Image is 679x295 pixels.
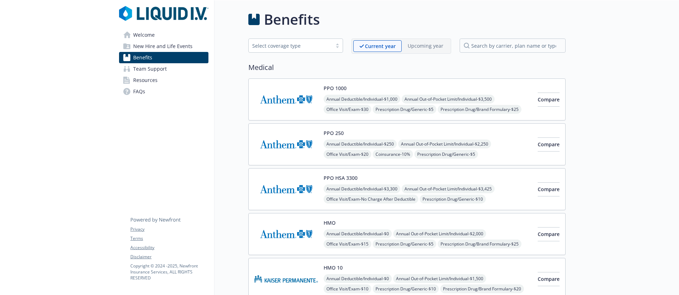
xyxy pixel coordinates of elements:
[119,29,208,41] a: Welcome
[324,174,358,182] button: PPO HSA 3300
[373,105,436,114] span: Prescription Drug/Generic - $5
[254,174,318,204] img: Anthem Blue Cross carrier logo
[133,63,167,75] span: Team Support
[402,184,495,193] span: Annual Out-of-Pocket Limit/Individual - $3,425
[373,284,439,293] span: Prescription Drug/Generic - $10
[538,186,560,193] span: Compare
[420,195,486,203] span: Prescription Drug/Generic - $10
[373,150,413,159] span: Coinsurance - 10%
[324,274,392,283] span: Annual Deductible/Individual - $0
[130,263,208,281] p: Copyright © 2024 - 2025 , Newfront Insurance Services, ALL RIGHTS RESERVED
[324,264,343,271] button: HMO 10
[130,235,208,242] a: Terms
[254,84,318,114] img: Anthem Blue Cross carrier logo
[133,52,152,63] span: Benefits
[324,140,397,148] span: Annual Deductible/Individual - $250
[254,264,318,294] img: Kaiser Permanente Insurance Company carrier logo
[133,75,158,86] span: Resources
[393,229,486,238] span: Annual Out-of-Pocket Limit/Individual - $2,000
[119,63,208,75] a: Team Support
[324,219,336,226] button: HMO
[324,240,371,248] span: Office Visit/Exam - $15
[324,84,347,92] button: PPO 1000
[538,231,560,237] span: Compare
[119,86,208,97] a: FAQs
[402,95,495,104] span: Annual Out-of-Pocket Limit/Individual - $3,500
[324,150,371,159] span: Office Visit/Exam - $20
[538,96,560,103] span: Compare
[324,95,400,104] span: Annual Deductible/Individual - $1,000
[324,105,371,114] span: Office Visit/Exam - $30
[538,276,560,282] span: Compare
[324,129,344,137] button: PPO 250
[119,41,208,52] a: New Hire and Life Events
[324,184,400,193] span: Annual Deductible/Individual - $3,300
[119,75,208,86] a: Resources
[254,129,318,159] img: Anthem Blue Cross carrier logo
[373,240,436,248] span: Prescription Drug/Generic - $5
[402,40,449,52] span: Upcoming year
[133,86,145,97] span: FAQs
[414,150,478,159] span: Prescription Drug/Generic - $5
[438,105,521,114] span: Prescription Drug/Brand Formulary - $25
[248,62,566,73] h2: Medical
[538,141,560,148] span: Compare
[130,244,208,251] a: Accessibility
[538,93,560,107] button: Compare
[538,182,560,196] button: Compare
[538,227,560,241] button: Compare
[324,195,418,203] span: Office Visit/Exam - No Charge After Deductible
[130,254,208,260] a: Disclaimer
[438,240,521,248] span: Prescription Drug/Brand Formulary - $25
[324,284,371,293] span: Office Visit/Exam - $10
[398,140,491,148] span: Annual Out-of-Pocket Limit/Individual - $2,250
[130,226,208,232] a: Privacy
[538,272,560,286] button: Compare
[365,42,396,50] p: Current year
[264,9,320,30] h1: Benefits
[252,42,329,49] div: Select coverage type
[460,39,566,53] input: search by carrier, plan name or type
[133,29,155,41] span: Welcome
[324,229,392,238] span: Annual Deductible/Individual - $0
[440,284,524,293] span: Prescription Drug/Brand Formulary - $20
[393,274,486,283] span: Annual Out-of-Pocket Limit/Individual - $1,500
[408,42,443,49] p: Upcoming year
[119,52,208,63] a: Benefits
[538,137,560,152] button: Compare
[254,219,318,249] img: Anthem Blue Cross carrier logo
[133,41,193,52] span: New Hire and Life Events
